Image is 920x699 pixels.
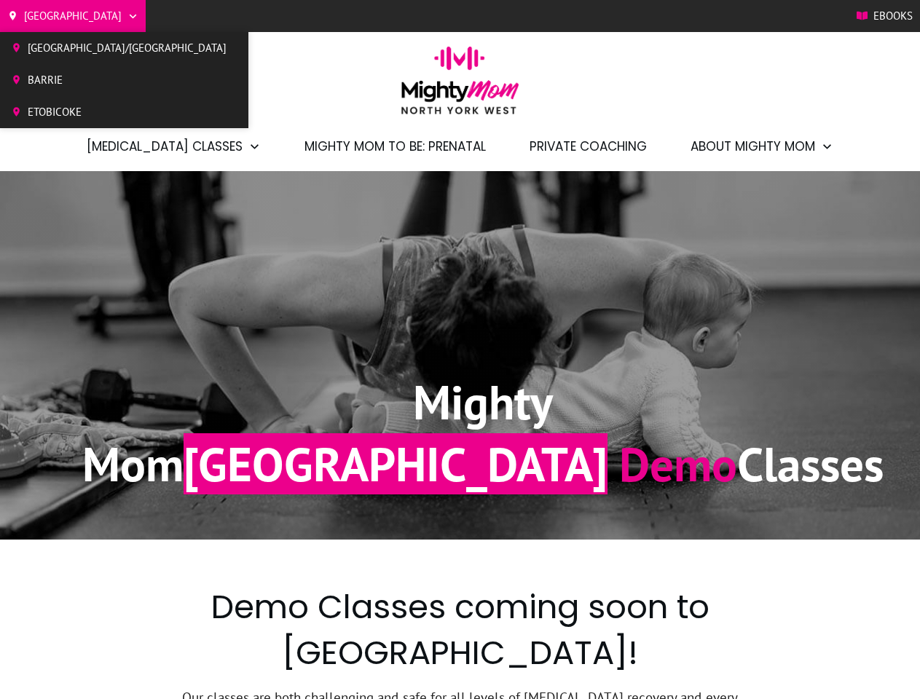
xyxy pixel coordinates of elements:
[28,69,227,91] span: Barrie
[873,5,913,27] span: Ebooks
[87,134,243,159] span: [MEDICAL_DATA] Classes
[174,584,746,684] h2: Demo Classes coming soon to [GEOGRAPHIC_DATA]
[304,134,486,159] a: Mighty Mom to Be: Prenatal
[28,101,227,123] span: Etobicoke
[691,134,815,159] span: About Mighty Mom
[24,5,122,27] span: [GEOGRAPHIC_DATA]
[28,37,227,59] span: [GEOGRAPHIC_DATA]/[GEOGRAPHIC_DATA]
[619,433,737,494] span: Demo
[184,433,608,494] span: [GEOGRAPHIC_DATA]
[7,5,138,27] a: [GEOGRAPHIC_DATA]
[530,134,647,159] a: Private Coaching
[82,371,884,494] h1: Mighty Mom Classes
[857,5,913,27] a: Ebooks
[87,134,261,159] a: [MEDICAL_DATA] Classes
[628,630,638,676] span: !
[691,134,833,159] a: About Mighty Mom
